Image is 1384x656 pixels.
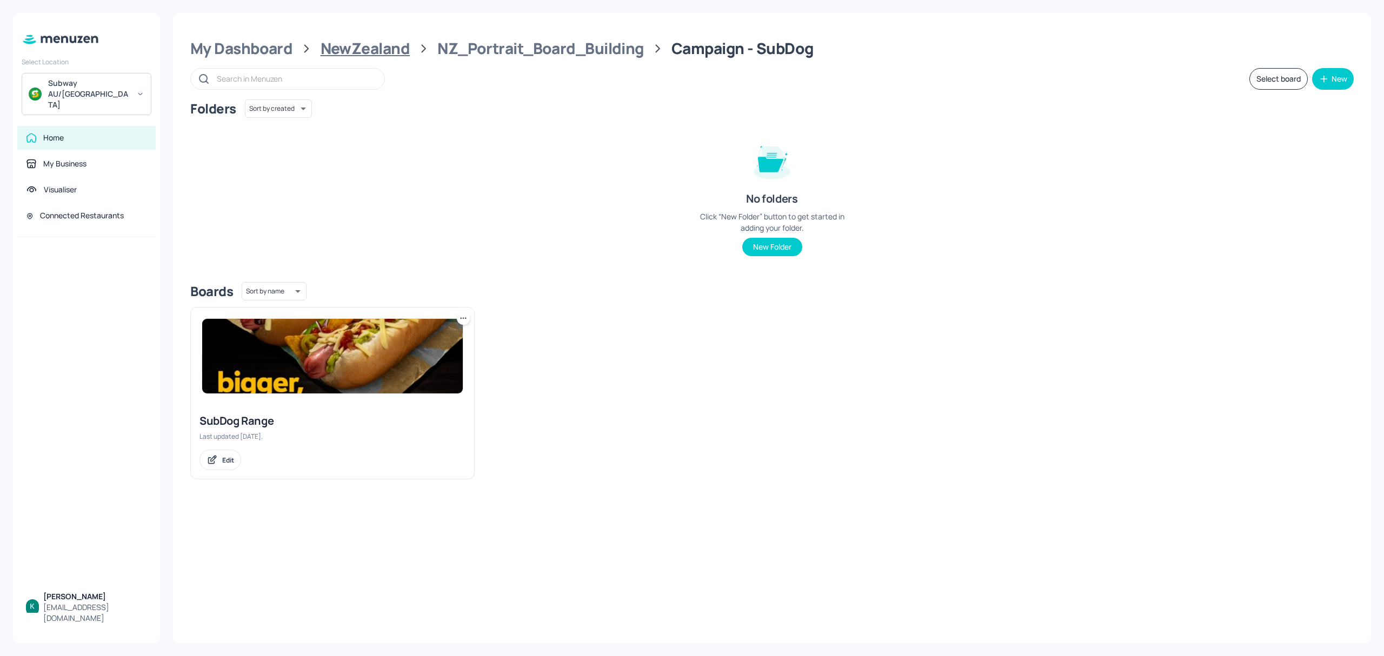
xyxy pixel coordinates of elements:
[321,39,410,58] div: NewZealand
[44,184,77,195] div: Visualiser
[217,71,374,86] input: Search in Menuzen
[242,280,307,302] div: Sort by name
[29,88,42,101] img: avatar
[199,432,465,441] div: Last updated [DATE].
[746,191,797,206] div: No folders
[1249,68,1308,90] button: Select board
[199,413,465,429] div: SubDog Range
[43,132,64,143] div: Home
[745,133,799,187] img: folder-empty
[22,57,151,66] div: Select Location
[245,98,312,119] div: Sort by created
[190,283,233,300] div: Boards
[202,319,463,393] img: 2025-08-30-1756525579920ox69u72hr1s.jpeg
[190,100,236,117] div: Folders
[1332,75,1347,83] div: New
[742,238,802,256] button: New Folder
[43,158,86,169] div: My Business
[1312,68,1354,90] button: New
[48,78,130,110] div: Subway AU/[GEOGRAPHIC_DATA]
[691,211,853,233] div: Click “New Folder” button to get started in adding your folder.
[671,39,813,58] div: Campaign - SubDog
[26,599,39,612] img: ACg8ocKBIlbXoTTzaZ8RZ_0B6YnoiWvEjOPx6MQW7xFGuDwnGH3hbQ=s96-c
[222,456,234,465] div: Edit
[40,210,124,221] div: Connected Restaurants
[437,39,643,58] div: NZ_Portrait_Board_Building
[190,39,292,58] div: My Dashboard
[43,602,147,624] div: [EMAIL_ADDRESS][DOMAIN_NAME]
[43,591,147,602] div: [PERSON_NAME]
